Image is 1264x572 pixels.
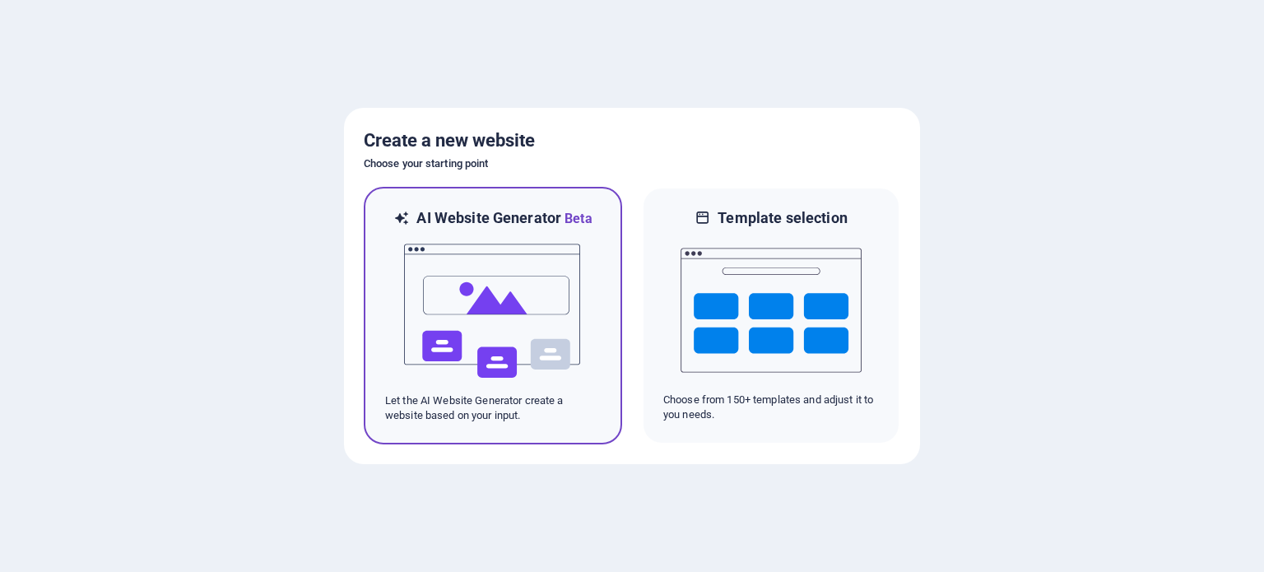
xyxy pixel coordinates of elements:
img: ai [402,229,583,393]
h6: Choose your starting point [364,154,900,174]
p: Let the AI Website Generator create a website based on your input. [385,393,601,423]
div: Template selectionChoose from 150+ templates and adjust it to you needs. [642,187,900,444]
span: Beta [561,211,592,226]
div: AI Website GeneratorBetaaiLet the AI Website Generator create a website based on your input. [364,187,622,444]
h6: AI Website Generator [416,208,592,229]
p: Choose from 150+ templates and adjust it to you needs. [663,393,879,422]
h6: Template selection [718,208,847,228]
h5: Create a new website [364,128,900,154]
